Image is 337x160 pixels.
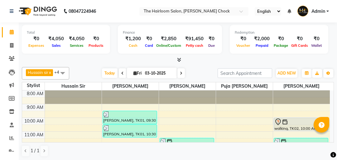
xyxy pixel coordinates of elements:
[183,35,206,42] div: ₹91,450
[206,35,217,42] div: ₹0
[68,43,85,48] span: Services
[272,35,290,42] div: ₹0
[22,82,45,89] div: Stylist
[50,43,62,48] span: Sales
[218,68,272,78] input: Search Appointment
[155,35,183,42] div: ₹2,850
[123,35,143,42] div: ₹1,200
[290,43,310,48] span: Gift Cards
[159,82,216,90] span: [PERSON_NAME]
[277,71,296,75] span: ADD NEW
[27,43,46,48] span: Expenses
[143,35,155,42] div: ₹0
[274,138,328,151] div: walking, TK03, 11:30 AM-12:30 PM, Hair Service Men - Haircut
[273,82,330,90] span: [PERSON_NAME]
[235,43,252,48] span: Voucher
[310,43,323,48] span: Wallet
[252,35,272,42] div: ₹2,000
[45,82,102,90] span: Hussain sir
[23,132,45,138] div: 11:00 AM
[143,43,155,48] span: Card
[102,68,118,78] span: Today
[132,71,143,75] span: Fri
[102,82,159,90] span: [PERSON_NAME]
[235,30,323,35] div: Redemption
[28,70,48,75] span: Hussain sir
[87,43,105,48] span: Products
[143,69,174,78] input: 2025-10-03
[235,35,252,42] div: ₹0
[48,70,51,75] a: x
[26,90,45,97] div: 8:00 AM
[254,43,270,48] span: Prepaid
[216,82,273,90] span: puja [PERSON_NAME]
[23,118,45,124] div: 10:00 AM
[276,69,297,78] button: ADD NEW
[54,70,64,75] span: +4
[123,30,217,35] div: Finance
[160,138,214,151] div: walking, TK05, 11:30 AM-12:30 PM, Hair Service Men - Haircut
[297,6,308,17] img: Admin
[127,43,139,48] span: Cash
[310,35,323,42] div: ₹0
[274,118,328,130] div: walking, TK02, 10:00 AM-11:00 AM, Hair Service Men - Shaving
[26,104,45,111] div: 9:00 AM
[103,111,157,124] div: [PERSON_NAME], TK01, 09:30 AM-10:30 AM, Hair Service Men - Haircut
[69,2,96,20] b: 08047224946
[311,8,325,15] span: Admin
[27,30,105,35] div: Total
[66,35,87,42] div: ₹4,050
[46,35,66,42] div: ₹4,050
[155,43,183,48] span: Online/Custom
[290,35,310,42] div: ₹0
[16,2,59,20] img: logo
[272,43,290,48] span: Package
[103,125,157,137] div: [PERSON_NAME], TK01, 10:30 AM-11:30 AM, Hair Service Men - Shaving
[184,43,205,48] span: Petty cash
[31,148,39,154] span: 1 / 1
[87,35,105,42] div: ₹0
[207,43,216,48] span: Due
[27,35,46,42] div: ₹0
